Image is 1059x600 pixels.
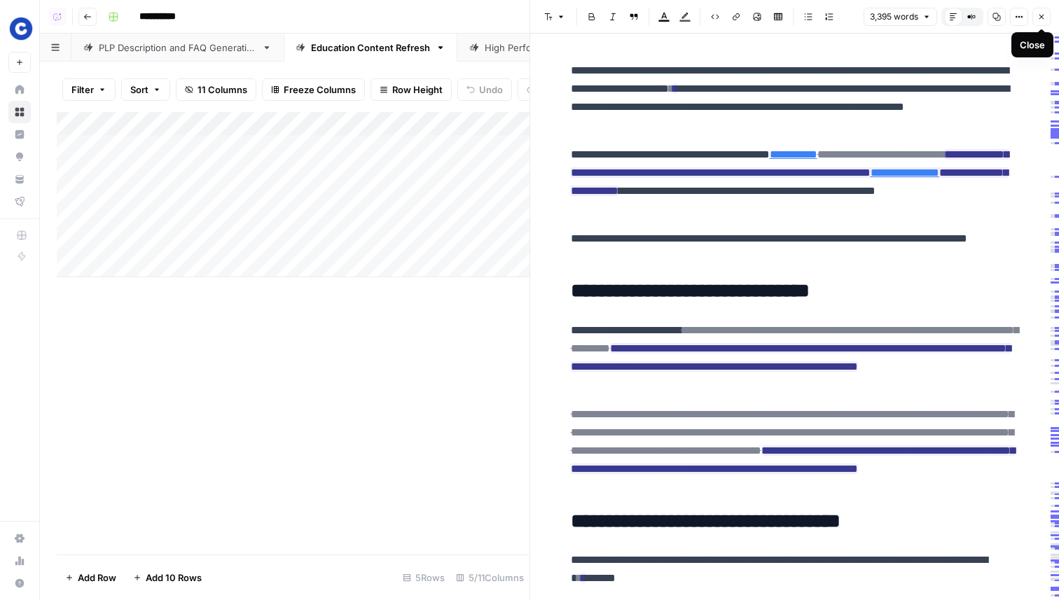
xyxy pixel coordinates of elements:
[1020,38,1045,52] div: Close
[8,146,31,168] a: Opportunities
[457,34,639,62] a: High Performing FAQ Refresh
[176,78,256,101] button: 11 Columns
[8,550,31,572] a: Usage
[397,566,450,589] div: 5 Rows
[8,168,31,190] a: Your Data
[62,78,116,101] button: Filter
[8,11,31,46] button: Workspace: Chewy
[311,41,430,55] div: Education Content Refresh
[284,34,457,62] a: Education Content Refresh
[8,16,34,41] img: Chewy Logo
[8,190,31,213] a: Flightpath
[485,41,612,55] div: High Performing FAQ Refresh
[57,566,125,589] button: Add Row
[198,83,247,97] span: 11 Columns
[864,8,937,26] button: 3,395 words
[130,83,148,97] span: Sort
[71,34,284,62] a: PLP Description and FAQ Generation
[8,78,31,101] a: Home
[870,11,918,23] span: 3,395 words
[125,566,210,589] button: Add 10 Rows
[121,78,170,101] button: Sort
[284,83,356,97] span: Freeze Columns
[8,527,31,550] a: Settings
[78,571,116,585] span: Add Row
[450,566,529,589] div: 5/11 Columns
[371,78,452,101] button: Row Height
[457,78,512,101] button: Undo
[146,571,202,585] span: Add 10 Rows
[8,572,31,594] button: Help + Support
[8,101,31,123] a: Browse
[8,123,31,146] a: Insights
[99,41,256,55] div: PLP Description and FAQ Generation
[71,83,94,97] span: Filter
[262,78,365,101] button: Freeze Columns
[392,83,443,97] span: Row Height
[479,83,503,97] span: Undo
